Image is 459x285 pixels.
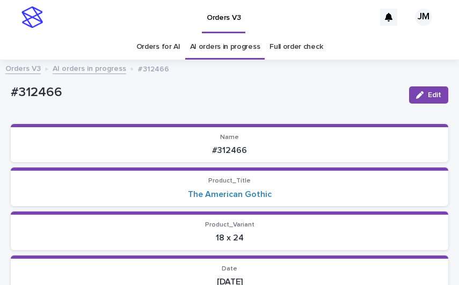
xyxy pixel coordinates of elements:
[190,34,260,60] a: AI orders in progress
[269,34,323,60] a: Full order check
[208,178,251,184] span: Product_Title
[138,62,169,74] p: #312466
[17,233,442,243] p: 18 x 24
[11,85,400,100] p: #312466
[21,6,43,28] img: stacker-logo-s-only.png
[409,86,448,104] button: Edit
[17,145,442,156] p: #312466
[53,62,126,74] a: AI orders in progress
[188,189,272,200] a: The American Gothic
[136,34,180,60] a: Orders for AI
[415,9,432,26] div: JM
[222,266,237,272] span: Date
[5,62,41,74] a: Orders V3
[220,134,239,141] span: Name
[428,91,441,99] span: Edit
[205,222,254,228] span: Product_Variant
